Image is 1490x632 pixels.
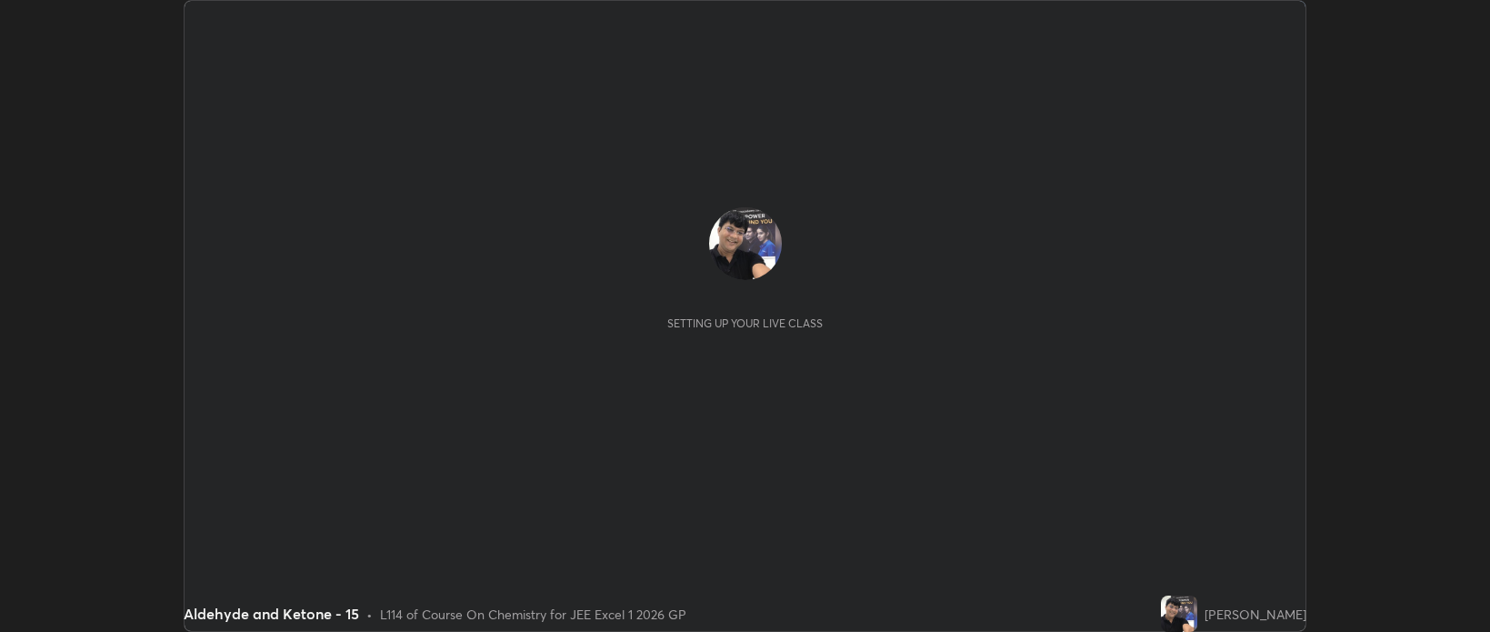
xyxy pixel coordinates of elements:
[709,207,782,280] img: be3b61014f794d9dad424d3853eeb6ff.jpg
[380,605,686,624] div: L114 of Course On Chemistry for JEE Excel 1 2026 GP
[1205,605,1306,624] div: [PERSON_NAME]
[1161,596,1197,632] img: be3b61014f794d9dad424d3853eeb6ff.jpg
[184,603,359,625] div: Aldehyde and Ketone - 15
[366,605,373,624] div: •
[667,316,823,330] div: Setting up your live class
